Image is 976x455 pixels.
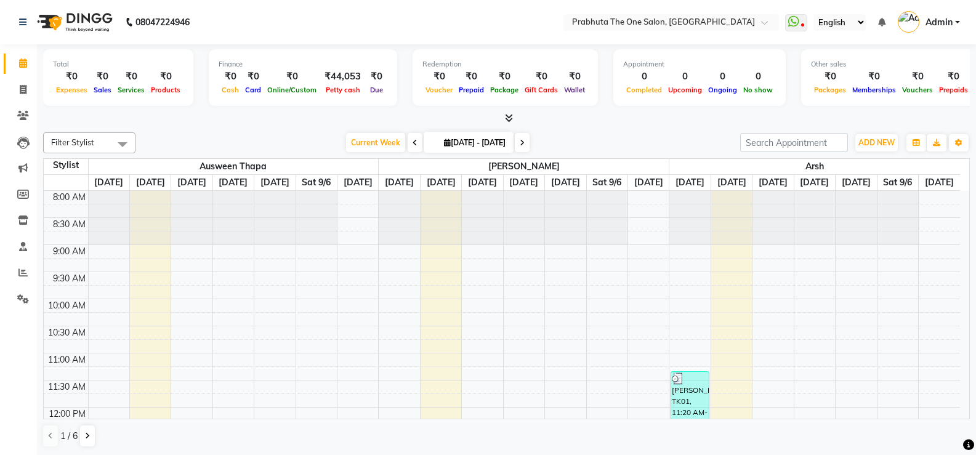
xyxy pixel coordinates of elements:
[91,86,115,94] span: Sales
[623,86,665,94] span: Completed
[46,299,88,312] div: 10:00 AM
[264,70,320,84] div: ₹0
[715,175,749,190] a: September 2, 2025
[299,175,333,190] a: September 6, 2025
[936,86,971,94] span: Prepaids
[507,175,541,190] a: September 4, 2025
[632,175,666,190] a: September 7, 2025
[242,86,264,94] span: Card
[466,175,499,190] a: September 3, 2025
[366,70,387,84] div: ₹0
[673,175,707,190] a: September 1, 2025
[219,86,242,94] span: Cash
[134,175,167,190] a: September 2, 2025
[561,70,588,84] div: ₹0
[346,133,405,152] span: Current Week
[705,70,740,84] div: 0
[367,86,386,94] span: Due
[811,70,849,84] div: ₹0
[881,175,914,190] a: September 6, 2025
[839,175,873,190] a: September 5, 2025
[91,70,115,84] div: ₹0
[148,86,184,94] span: Products
[51,137,94,147] span: Filter Stylist
[424,175,458,190] a: September 2, 2025
[797,175,831,190] a: September 4, 2025
[422,86,456,94] span: Voucher
[50,272,88,285] div: 9:30 AM
[320,70,366,84] div: ₹44,053
[219,70,242,84] div: ₹0
[379,159,669,174] span: [PERSON_NAME]
[258,175,292,190] a: September 5, 2025
[135,5,190,39] b: 08047224946
[382,175,416,190] a: September 1, 2025
[115,70,148,84] div: ₹0
[456,70,487,84] div: ₹0
[60,430,78,443] span: 1 / 6
[341,175,375,190] a: September 7, 2025
[242,70,264,84] div: ₹0
[46,408,88,421] div: 12:00 PM
[522,86,561,94] span: Gift Cards
[855,134,898,151] button: ADD NEW
[756,175,790,190] a: September 3, 2025
[92,175,126,190] a: September 1, 2025
[323,86,363,94] span: Petty cash
[549,175,583,190] a: September 5, 2025
[669,159,960,174] span: Arsh
[665,86,705,94] span: Upcoming
[740,86,776,94] span: No show
[53,59,184,70] div: Total
[46,353,88,366] div: 11:00 AM
[811,86,849,94] span: Packages
[926,16,953,29] span: Admin
[422,70,456,84] div: ₹0
[858,138,895,147] span: ADD NEW
[441,138,509,147] span: [DATE] - [DATE]
[898,11,919,33] img: Admin
[175,175,209,190] a: September 3, 2025
[50,218,88,231] div: 8:30 AM
[216,175,250,190] a: September 4, 2025
[561,86,588,94] span: Wallet
[665,70,705,84] div: 0
[422,59,588,70] div: Redemption
[623,59,776,70] div: Appointment
[740,70,776,84] div: 0
[53,70,91,84] div: ₹0
[899,86,936,94] span: Vouchers
[46,381,88,393] div: 11:30 AM
[522,70,561,84] div: ₹0
[264,86,320,94] span: Online/Custom
[50,245,88,258] div: 9:00 AM
[219,59,387,70] div: Finance
[740,133,848,152] input: Search Appointment
[53,86,91,94] span: Expenses
[705,86,740,94] span: Ongoing
[849,86,899,94] span: Memberships
[899,70,936,84] div: ₹0
[590,175,624,190] a: September 6, 2025
[922,175,956,190] a: September 7, 2025
[50,191,88,204] div: 8:00 AM
[46,326,88,339] div: 10:30 AM
[671,372,709,424] div: [PERSON_NAME], TK01, 11:20 AM-12:20 PM, Haircut,[PERSON_NAME]
[89,159,379,174] span: ausween thapa
[487,70,522,84] div: ₹0
[936,70,971,84] div: ₹0
[623,70,665,84] div: 0
[487,86,522,94] span: Package
[31,5,116,39] img: logo
[44,159,88,172] div: Stylist
[456,86,487,94] span: Prepaid
[849,70,899,84] div: ₹0
[148,70,184,84] div: ₹0
[115,86,148,94] span: Services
